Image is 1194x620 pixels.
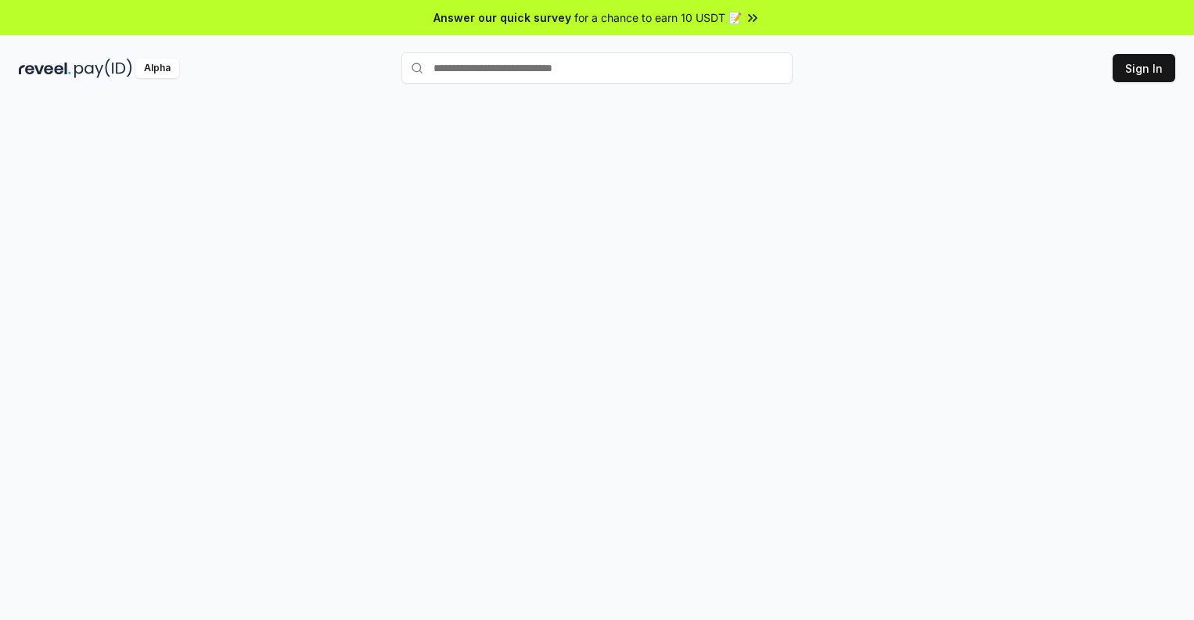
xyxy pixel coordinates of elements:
[19,59,71,78] img: reveel_dark
[74,59,132,78] img: pay_id
[574,9,742,26] span: for a chance to earn 10 USDT 📝
[135,59,179,78] div: Alpha
[433,9,571,26] span: Answer our quick survey
[1113,54,1175,82] button: Sign In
